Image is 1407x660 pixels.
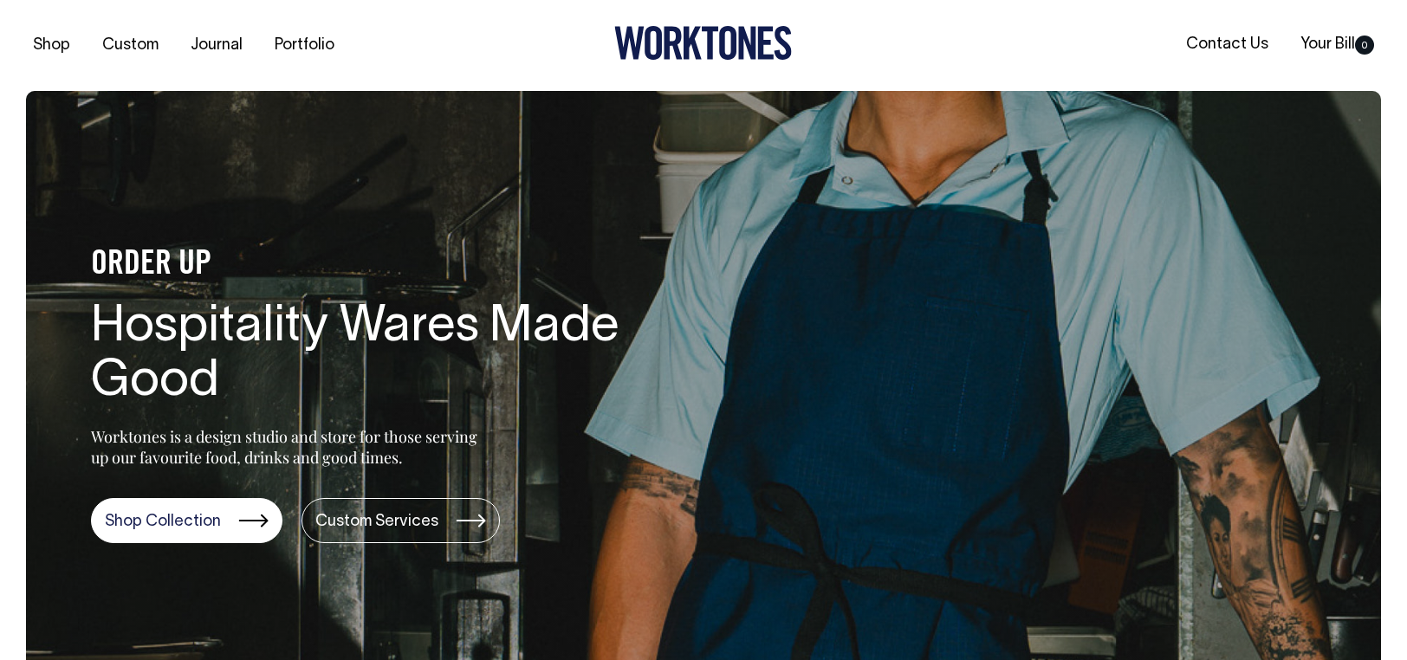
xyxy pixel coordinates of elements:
span: 0 [1355,36,1374,55]
a: Shop Collection [91,498,282,543]
a: Contact Us [1179,30,1275,59]
a: Your Bill0 [1294,30,1381,59]
a: Portfolio [268,31,341,60]
h4: ORDER UP [91,247,645,283]
a: Shop [26,31,77,60]
p: Worktones is a design studio and store for those serving up our favourite food, drinks and good t... [91,426,485,468]
a: Custom [95,31,165,60]
a: Journal [184,31,250,60]
h1: Hospitality Wares Made Good [91,301,645,411]
a: Custom Services [301,498,500,543]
